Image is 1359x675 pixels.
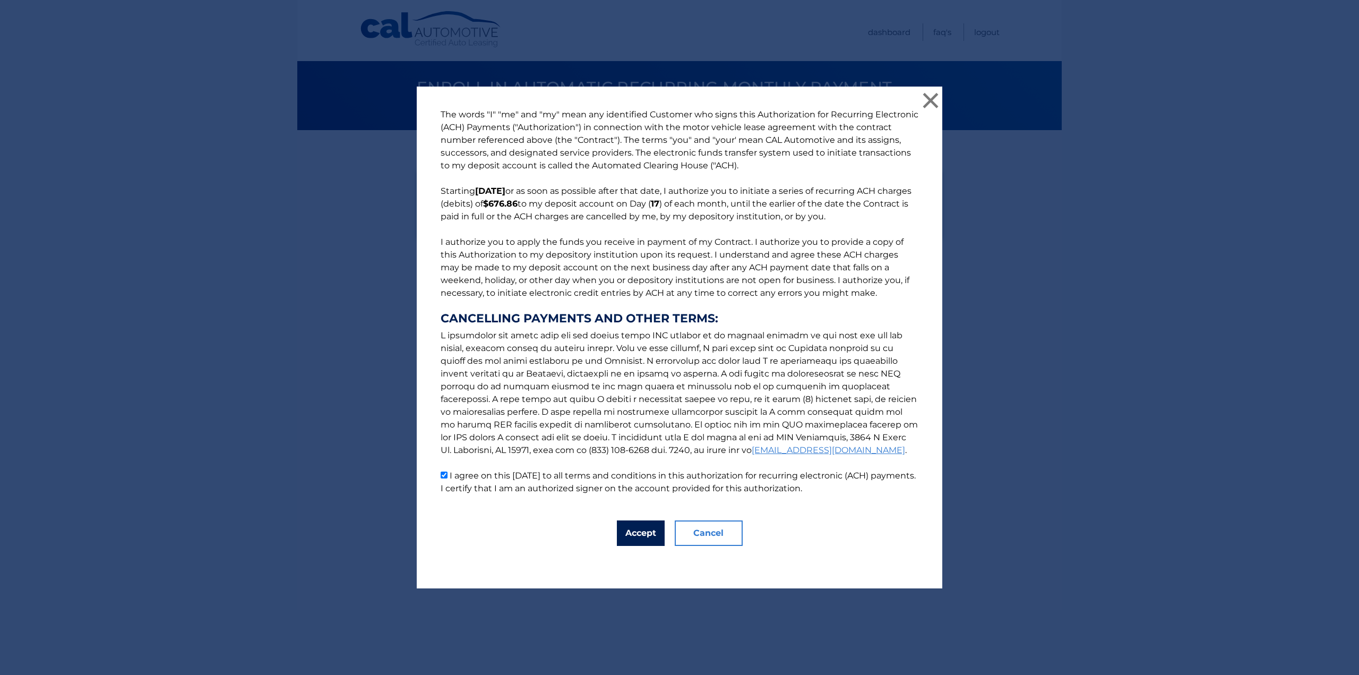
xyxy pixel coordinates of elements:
[920,90,941,111] button: ×
[752,445,905,455] a: [EMAIL_ADDRESS][DOMAIN_NAME]
[475,186,505,196] b: [DATE]
[651,199,659,209] b: 17
[483,199,518,209] b: $676.86
[617,520,665,546] button: Accept
[430,108,929,495] p: The words "I" "me" and "my" mean any identified Customer who signs this Authorization for Recurri...
[675,520,743,546] button: Cancel
[441,312,918,325] strong: CANCELLING PAYMENTS AND OTHER TERMS:
[441,471,916,493] label: I agree on this [DATE] to all terms and conditions in this authorization for recurring electronic...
